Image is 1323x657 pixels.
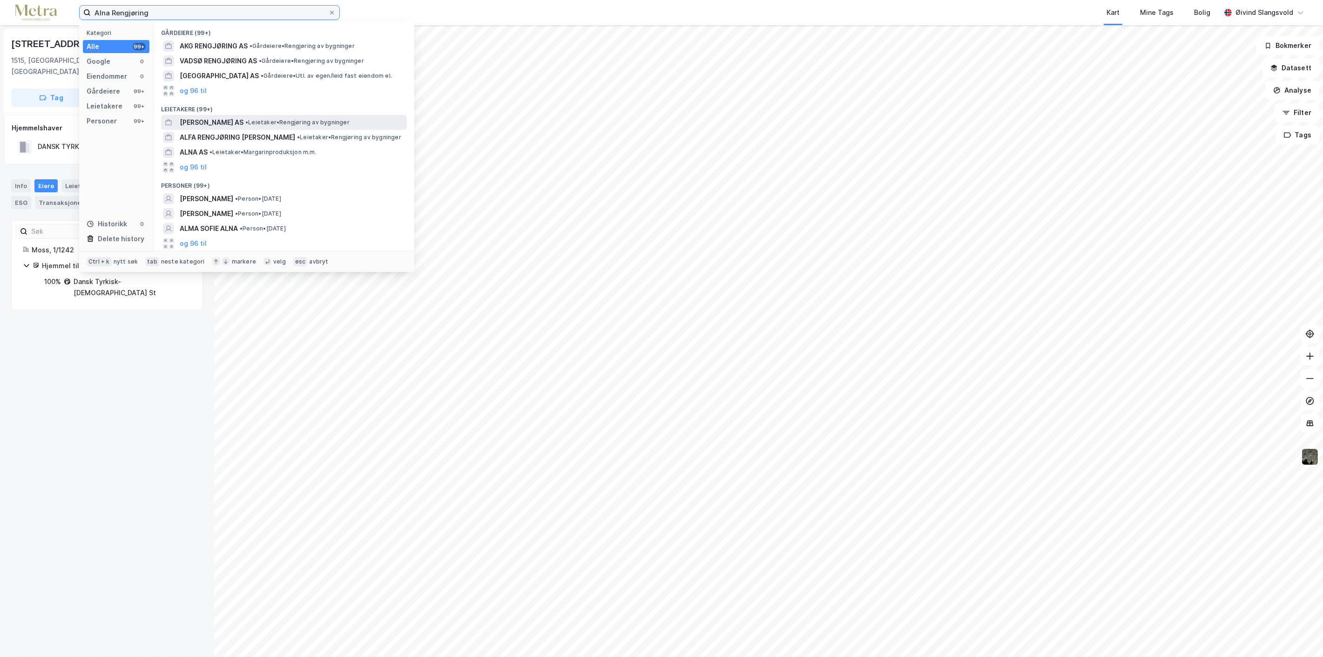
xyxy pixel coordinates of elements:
[235,195,238,202] span: •
[1235,7,1293,18] div: Øivind Slangsvold
[161,258,205,265] div: neste kategori
[250,42,355,50] span: Gårdeiere • Rengjøring av bygninger
[154,22,414,39] div: Gårdeiere (99+)
[15,5,57,21] img: metra-logo.256734c3b2bbffee19d4.png
[1276,612,1323,657] iframe: Chat Widget
[250,42,252,49] span: •
[87,86,120,97] div: Gårdeiere
[209,149,212,156] span: •
[1262,59,1319,77] button: Datasett
[11,36,102,51] div: [STREET_ADDRESS]
[87,257,112,266] div: Ctrl + k
[42,260,191,271] div: Hjemmel til eiendomsrett
[61,179,113,192] div: Leietakere
[87,71,127,82] div: Eiendommer
[12,122,202,134] div: Hjemmelshaver
[180,193,233,204] span: [PERSON_NAME]
[138,58,146,65] div: 0
[11,55,162,77] div: 1515, [GEOGRAPHIC_DATA], [GEOGRAPHIC_DATA]
[235,210,281,217] span: Person • [DATE]
[245,119,248,126] span: •
[180,208,233,219] span: [PERSON_NAME]
[145,257,159,266] div: tab
[114,258,138,265] div: nytt søk
[209,149,317,156] span: Leietaker • Margarinproduksjon m.m.
[180,117,243,128] span: [PERSON_NAME] AS
[138,220,146,228] div: 0
[180,147,208,158] span: ALNA AS
[261,72,263,79] span: •
[180,238,207,249] button: og 96 til
[35,196,99,209] div: Transaksjoner
[11,196,31,209] div: ESG
[11,88,91,107] button: Tag
[1265,81,1319,100] button: Analyse
[87,41,99,52] div: Alle
[1275,103,1319,122] button: Filter
[1276,612,1323,657] div: Kontrollprogram for chat
[240,225,243,232] span: •
[87,115,117,127] div: Personer
[293,257,308,266] div: esc
[32,244,191,256] div: Moss, 1/1242
[235,210,238,217] span: •
[154,98,414,115] div: Leietakere (99+)
[273,258,286,265] div: velg
[87,56,110,67] div: Google
[27,224,129,238] input: Søk
[1194,7,1210,18] div: Bolig
[38,141,138,152] div: DANSK TYRKISK-ISLAMSISK ST
[1301,448,1319,466] img: 9k=
[1140,7,1174,18] div: Mine Tags
[11,179,31,192] div: Info
[180,70,259,81] span: [GEOGRAPHIC_DATA] AS
[1107,7,1120,18] div: Kart
[180,132,295,143] span: ALFA RENGJØRING [PERSON_NAME]
[133,88,146,95] div: 99+
[180,55,257,67] span: VADSØ RENGJØRING AS
[44,276,61,287] div: 100%
[1276,126,1319,144] button: Tags
[34,179,58,192] div: Eiere
[133,102,146,110] div: 99+
[133,43,146,50] div: 99+
[133,117,146,125] div: 99+
[74,276,191,298] div: Dansk Tyrkisk-[DEMOGRAPHIC_DATA] St
[87,218,127,230] div: Historikk
[1256,36,1319,55] button: Bokmerker
[261,72,392,80] span: Gårdeiere • Utl. av egen/leid fast eiendom el.
[87,101,122,112] div: Leietakere
[240,225,286,232] span: Person • [DATE]
[180,162,207,173] button: og 96 til
[91,6,328,20] input: Søk på adresse, matrikkel, gårdeiere, leietakere eller personer
[245,119,350,126] span: Leietaker • Rengjøring av bygninger
[259,57,364,65] span: Gårdeiere • Rengjøring av bygninger
[232,258,256,265] div: markere
[87,29,149,36] div: Kategori
[180,41,248,52] span: AKG RENGJØRING AS
[180,223,238,234] span: ALMA SOFIE ALNA
[154,175,414,191] div: Personer (99+)
[259,57,262,64] span: •
[297,134,300,141] span: •
[180,85,207,96] button: og 96 til
[309,258,328,265] div: avbryt
[98,233,144,244] div: Delete history
[297,134,401,141] span: Leietaker • Rengjøring av bygninger
[235,195,281,203] span: Person • [DATE]
[138,73,146,80] div: 0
